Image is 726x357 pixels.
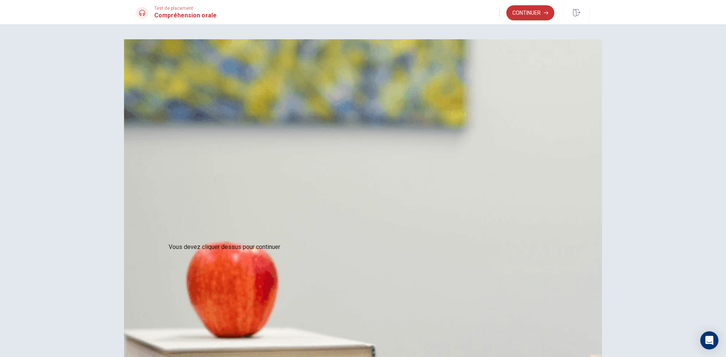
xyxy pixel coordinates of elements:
[154,6,217,11] span: Test de placement
[154,11,217,20] h1: Compréhension orale
[169,243,280,252] div: Vous devez cliquer dessus pour continuer
[700,331,718,349] div: Open Intercom Messenger
[506,5,554,20] button: Continuer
